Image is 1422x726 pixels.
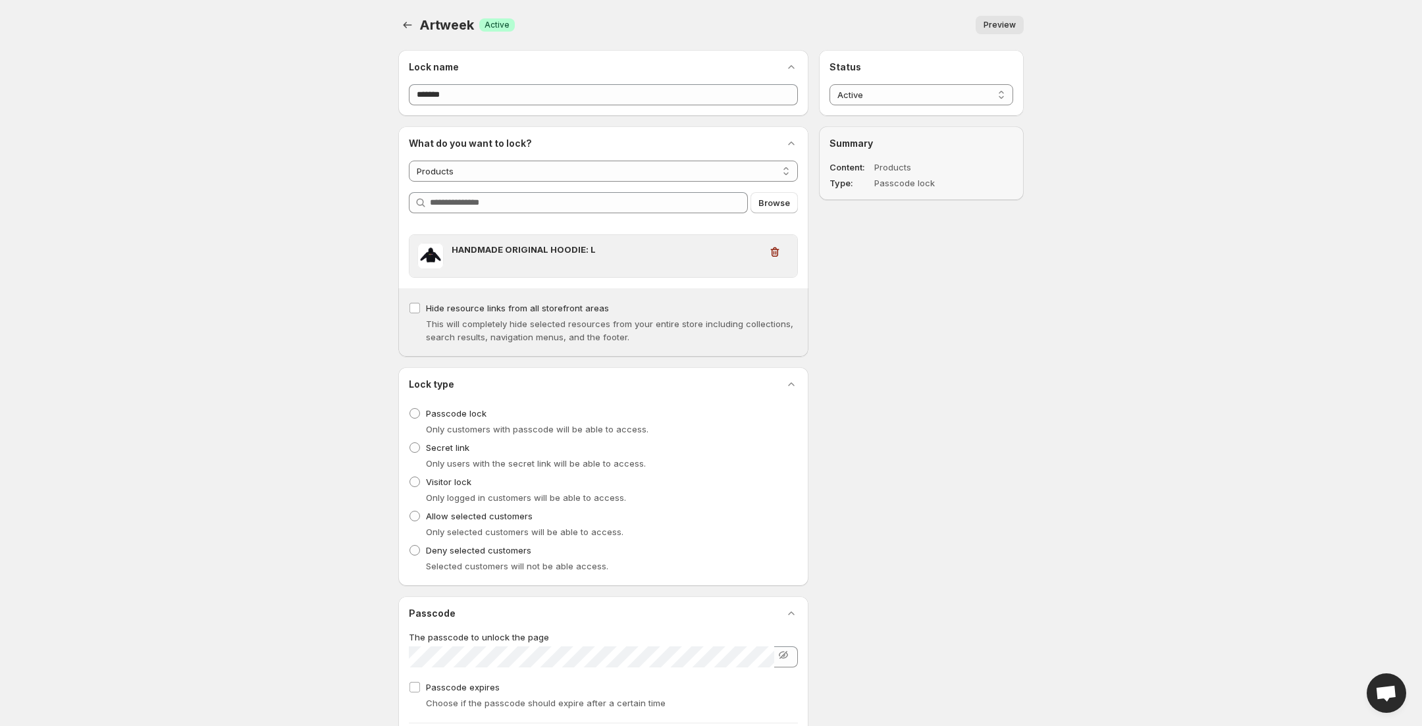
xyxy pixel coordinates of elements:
[829,61,1013,74] h2: Status
[874,176,976,190] dd: Passcode lock
[485,20,510,30] span: Active
[984,20,1016,30] span: Preview
[1367,673,1406,713] a: Open chat
[829,137,1013,150] h2: Summary
[874,161,976,174] dd: Products
[452,243,760,256] h3: HANDMADE ORIGINAL HOODIE: L
[426,682,500,692] span: Passcode expires
[426,442,469,453] span: Secret link
[398,16,417,34] button: Back
[426,545,531,556] span: Deny selected customers
[409,61,459,74] h2: Lock name
[409,378,454,391] h2: Lock type
[426,477,471,487] span: Visitor lock
[750,192,798,213] button: Browse
[419,17,474,33] span: Artweek
[829,176,872,190] dt: Type:
[426,492,626,503] span: Only logged in customers will be able to access.
[426,303,609,313] span: Hide resource links from all storefront areas
[829,161,872,174] dt: Content:
[426,458,646,469] span: Only users with the secret link will be able to access.
[426,527,623,537] span: Only selected customers will be able to access.
[426,511,533,521] span: Allow selected customers
[758,196,790,209] span: Browse
[409,137,532,150] h2: What do you want to lock?
[426,319,793,342] span: This will completely hide selected resources from your entire store including collections, search...
[409,632,549,642] span: The passcode to unlock the page
[409,607,456,620] h2: Passcode
[976,16,1024,34] button: Preview
[426,561,608,571] span: Selected customers will not be able access.
[426,408,487,419] span: Passcode lock
[426,698,666,708] span: Choose if the passcode should expire after a certain time
[426,424,648,434] span: Only customers with passcode will be able to access.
